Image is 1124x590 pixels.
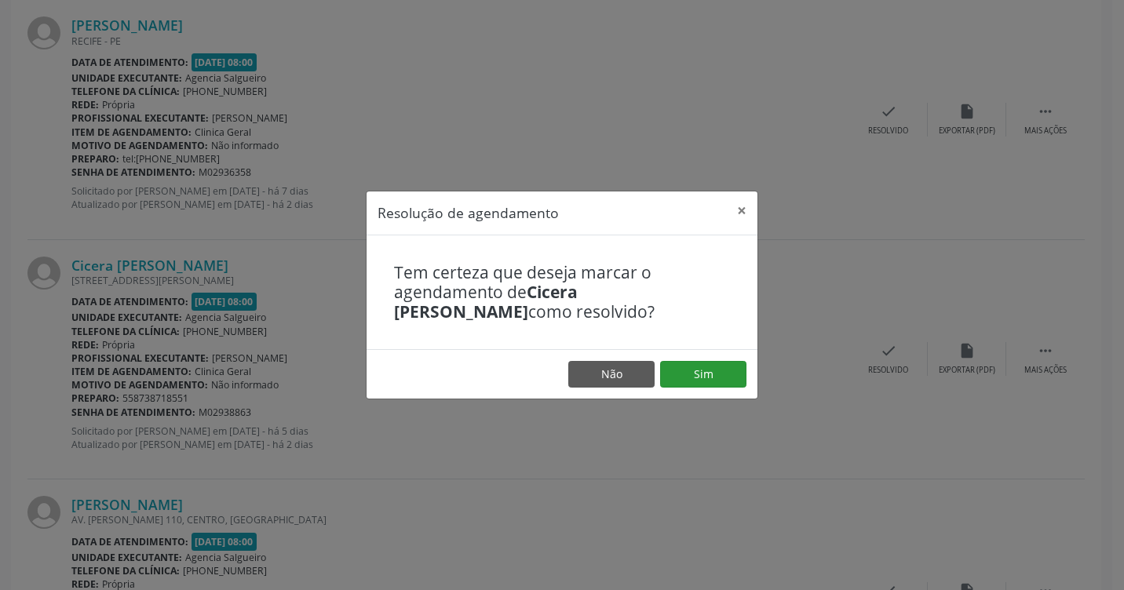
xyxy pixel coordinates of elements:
[394,281,578,322] b: Cicera [PERSON_NAME]
[726,191,757,230] button: Close
[660,361,746,388] button: Sim
[394,263,730,322] h4: Tem certeza que deseja marcar o agendamento de como resolvido?
[378,202,559,223] h5: Resolução de agendamento
[568,361,655,388] button: Não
